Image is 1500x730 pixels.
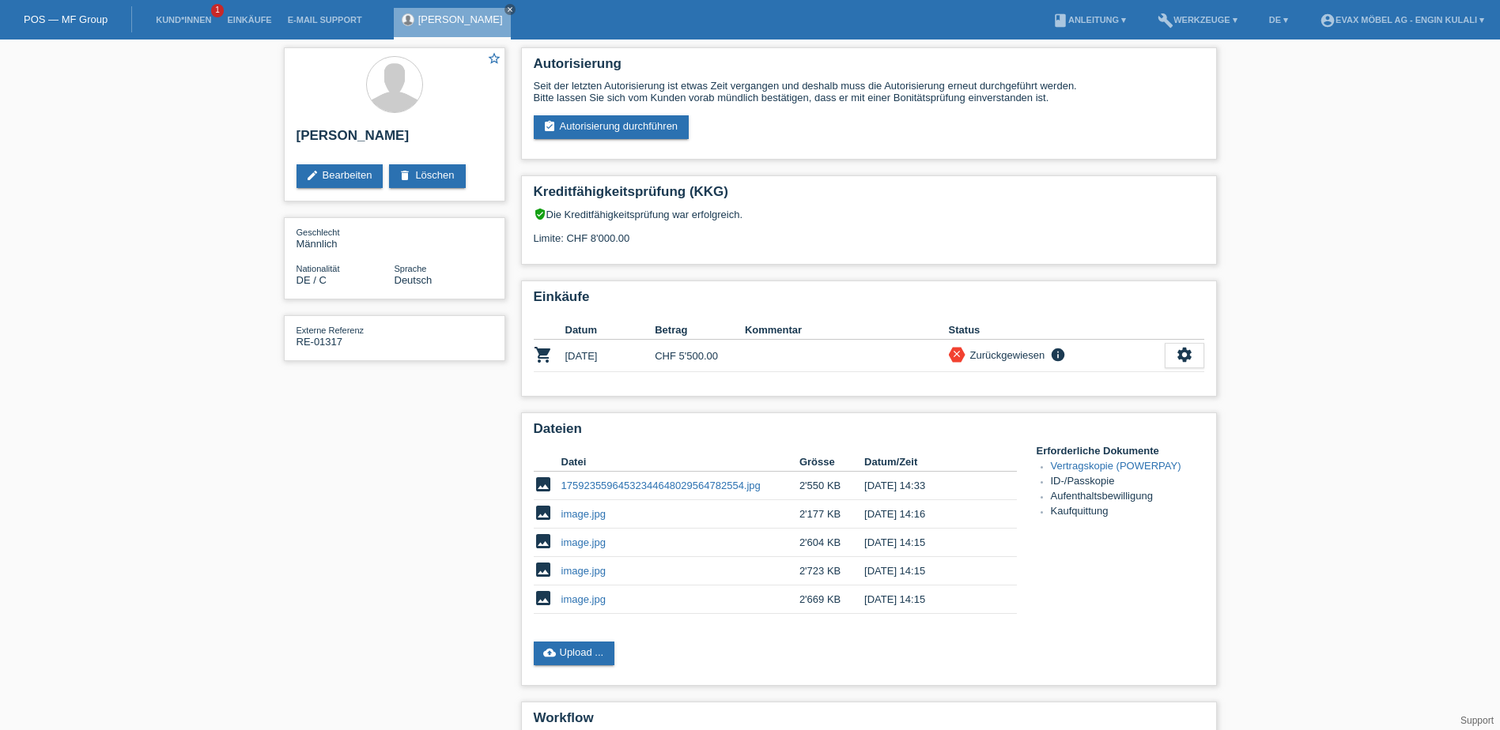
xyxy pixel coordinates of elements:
a: POS — MF Group [24,13,108,25]
a: editBearbeiten [297,164,384,188]
div: Seit der letzten Autorisierung ist etwas Zeit vergangen und deshalb muss die Autorisierung erneut... [534,80,1204,103]
a: image.jpg [561,536,606,548]
a: deleteLöschen [389,164,465,188]
i: image [534,532,553,551]
td: 2'669 KB [799,585,864,614]
a: 17592355964532344648029564782554.jpg [561,480,761,491]
h2: Kreditfähigkeitsprüfung (KKG) [534,184,1204,208]
i: close [951,348,962,359]
td: [DATE] 14:15 [864,529,994,557]
i: close [506,6,514,13]
a: assignment_turned_inAutorisierung durchführen [534,115,690,139]
i: settings [1176,346,1193,363]
a: E-Mail Support [280,15,370,24]
th: Datum/Zeit [864,453,994,472]
h2: [PERSON_NAME] [297,128,493,152]
th: Datei [561,453,799,472]
th: Datum [565,321,656,340]
i: image [534,503,553,522]
i: cloud_upload [543,646,556,659]
i: star_border [487,51,501,66]
h2: Autorisierung [534,56,1204,80]
span: Geschlecht [297,228,340,237]
h4: Erforderliche Dokumente [1037,445,1204,457]
i: image [534,560,553,579]
td: [DATE] 14:15 [864,585,994,614]
td: CHF 5'500.00 [655,340,745,372]
div: Die Kreditfähigkeitsprüfung war erfolgreich. Limite: CHF 8'000.00 [534,208,1204,256]
i: info [1048,347,1067,363]
a: Support [1460,715,1494,726]
a: account_circleEVAX Möbel AG - Engin Kulali ▾ [1312,15,1492,24]
i: delete [399,169,411,182]
div: Zurückgewiesen [965,347,1045,363]
td: 2'604 KB [799,529,864,557]
td: [DATE] 14:16 [864,500,994,529]
i: book [1052,13,1068,28]
i: assignment_turned_in [543,120,556,133]
td: [DATE] 14:15 [864,557,994,585]
td: 2'177 KB [799,500,864,529]
td: 2'550 KB [799,472,864,500]
td: 2'723 KB [799,557,864,585]
a: image.jpg [561,593,606,605]
a: star_border [487,51,501,68]
td: [DATE] [565,340,656,372]
a: [PERSON_NAME] [418,13,503,25]
th: Grösse [799,453,864,472]
i: verified_user [534,208,546,220]
th: Betrag [655,321,745,340]
li: Kaufquittung [1051,505,1204,520]
a: close [504,4,516,15]
a: buildWerkzeuge ▾ [1150,15,1245,24]
h2: Dateien [534,421,1204,445]
i: POSP00028066 [534,345,553,364]
h2: Einkäufe [534,289,1204,313]
th: Status [949,321,1165,340]
a: bookAnleitung ▾ [1045,15,1134,24]
div: RE-01317 [297,324,395,348]
span: Sprache [395,264,427,273]
i: edit [306,169,319,182]
li: ID-/Passkopie [1051,475,1204,490]
a: image.jpg [561,508,606,520]
td: [DATE] 14:33 [864,472,994,500]
span: Externe Referenz [297,325,365,335]
span: Deutschland / C / 15.04.2016 [297,274,327,286]
span: Nationalität [297,264,340,273]
a: Kund*innen [148,15,219,24]
a: Einkäufe [219,15,279,24]
a: cloud_uploadUpload ... [534,642,615,665]
i: account_circle [1320,13,1336,28]
li: Aufenthaltsbewilligung [1051,490,1204,505]
th: Kommentar [745,321,949,340]
a: Vertragskopie (POWERPAY) [1051,460,1181,472]
i: build [1158,13,1173,28]
span: Deutsch [395,274,433,286]
div: Männlich [297,226,395,250]
i: image [534,475,553,494]
a: DE ▾ [1261,15,1296,24]
i: image [534,589,553,608]
span: 1 [211,4,224,17]
a: image.jpg [561,565,606,577]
